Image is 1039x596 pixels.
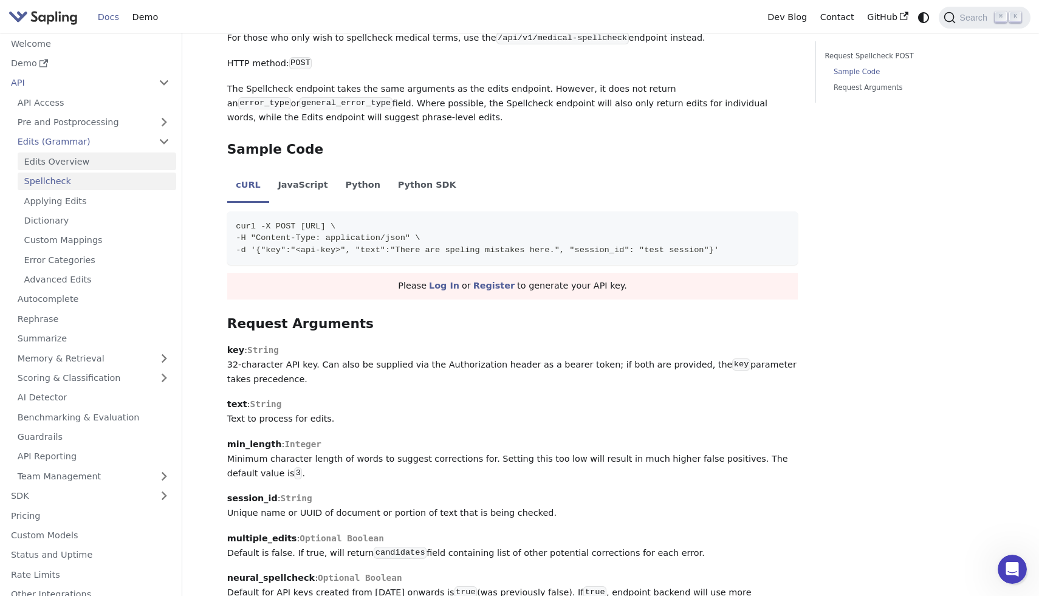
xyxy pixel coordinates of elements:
[956,13,995,22] span: Search
[227,316,798,332] h3: Request Arguments
[4,527,176,544] a: Custom Models
[227,439,282,449] strong: min_length
[18,271,176,289] a: Advanced Edits
[834,66,986,78] a: Sample Code
[238,97,291,109] code: error_type
[227,31,798,46] p: For those who only wish to spellcheck medical terms, use the endpoint instead.
[227,343,798,386] p: : 32-character API key. Can also be supplied via the Authorization header as a bearer token; if b...
[496,32,629,44] code: /api/v1/medical-spellcheck
[227,437,798,481] p: : Minimum character length of words to suggest corrections for. Setting this too low will result ...
[915,9,933,26] button: Switch between dark and light mode (currently system mode)
[4,35,176,52] a: Welcome
[337,169,389,203] li: Python
[18,212,176,230] a: Dictionary
[269,169,337,203] li: JavaScript
[227,397,798,426] p: : Text to process for edits.
[294,467,302,479] code: 3
[1009,12,1021,22] kbd: K
[18,192,176,210] a: Applying Edits
[473,281,515,290] a: Register
[4,507,176,524] a: Pricing
[227,169,269,203] li: cURL
[9,9,78,26] img: Sapling.ai
[11,428,176,446] a: Guardrails
[227,399,247,409] strong: text
[429,281,459,290] a: Log In
[11,290,176,308] a: Autocomplete
[860,8,914,27] a: GitHub
[318,573,402,583] span: Optional Boolean
[761,8,813,27] a: Dev Blog
[998,555,1027,584] iframe: Intercom live chat
[4,546,176,564] a: Status and Uptime
[11,330,176,348] a: Summarize
[11,467,176,485] a: Team Management
[227,345,244,355] strong: key
[4,487,152,505] a: SDK
[236,222,335,231] span: curl -X POST [URL] \
[732,358,750,371] code: key
[18,231,176,249] a: Custom Mappings
[152,74,176,92] button: Collapse sidebar category 'API'
[284,439,321,449] span: Integer
[227,142,798,158] h3: Sample Code
[834,82,986,94] a: Request Arguments
[227,493,278,503] strong: session_id
[4,566,176,583] a: Rate Limits
[389,169,465,203] li: Python SDK
[289,57,312,69] code: POST
[91,8,126,27] a: Docs
[11,408,176,426] a: Benchmarking & Evaluation
[227,532,798,561] p: : Default is false. If true, will return field containing list of other potential corrections for...
[227,82,798,125] p: The Spellcheck endpoint takes the same arguments as the edits endpoint. However, it does not retu...
[227,573,315,583] strong: neural_spellcheck
[227,273,798,300] div: Please or to generate your API key.
[814,8,861,27] a: Contact
[11,369,176,387] a: Scoring & Classification
[939,7,1030,29] button: Search (Command+K)
[11,94,176,111] a: API Access
[4,55,176,72] a: Demo
[11,448,176,465] a: API Reporting
[247,345,279,355] span: String
[227,533,297,543] strong: multiple_edits
[18,173,176,190] a: Spellcheck
[152,487,176,505] button: Expand sidebar category 'SDK'
[227,492,798,521] p: : Unique name or UUID of document or portion of text that is being checked.
[11,389,176,406] a: AI Detector
[9,9,82,26] a: Sapling.ai
[11,114,176,131] a: Pre and Postprocessing
[11,310,176,327] a: Rephrase
[227,57,798,71] p: HTTP method:
[11,133,176,151] a: Edits (Grammar)
[300,97,392,109] code: general_error_type
[995,12,1007,22] kbd: ⌘
[126,8,165,27] a: Demo
[18,251,176,269] a: Error Categories
[281,493,312,503] span: String
[300,533,384,543] span: Optional Boolean
[4,74,152,92] a: API
[825,50,990,62] a: Request Spellcheck POST
[250,399,281,409] span: String
[236,245,719,255] span: -d '{"key":"<api-key>", "text":"There are speling mistakes here.", "session_id": "test session"}'
[236,233,420,242] span: -H "Content-Type: application/json" \
[11,349,176,367] a: Memory & Retrieval
[18,152,176,170] a: Edits Overview
[374,547,427,559] code: candidates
